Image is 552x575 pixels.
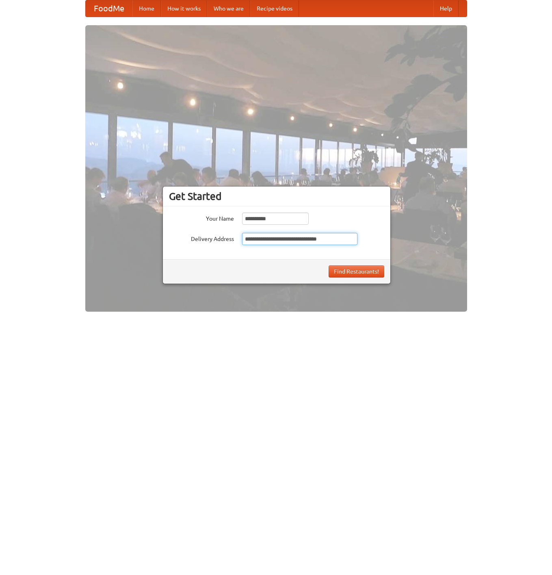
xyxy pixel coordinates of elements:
a: Help [433,0,459,17]
a: Home [132,0,161,17]
label: Delivery Address [169,233,234,243]
h3: Get Started [169,190,384,202]
a: How it works [161,0,207,17]
a: Who we are [207,0,250,17]
a: Recipe videos [250,0,299,17]
a: FoodMe [86,0,132,17]
button: Find Restaurants! [329,265,384,278]
label: Your Name [169,213,234,223]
